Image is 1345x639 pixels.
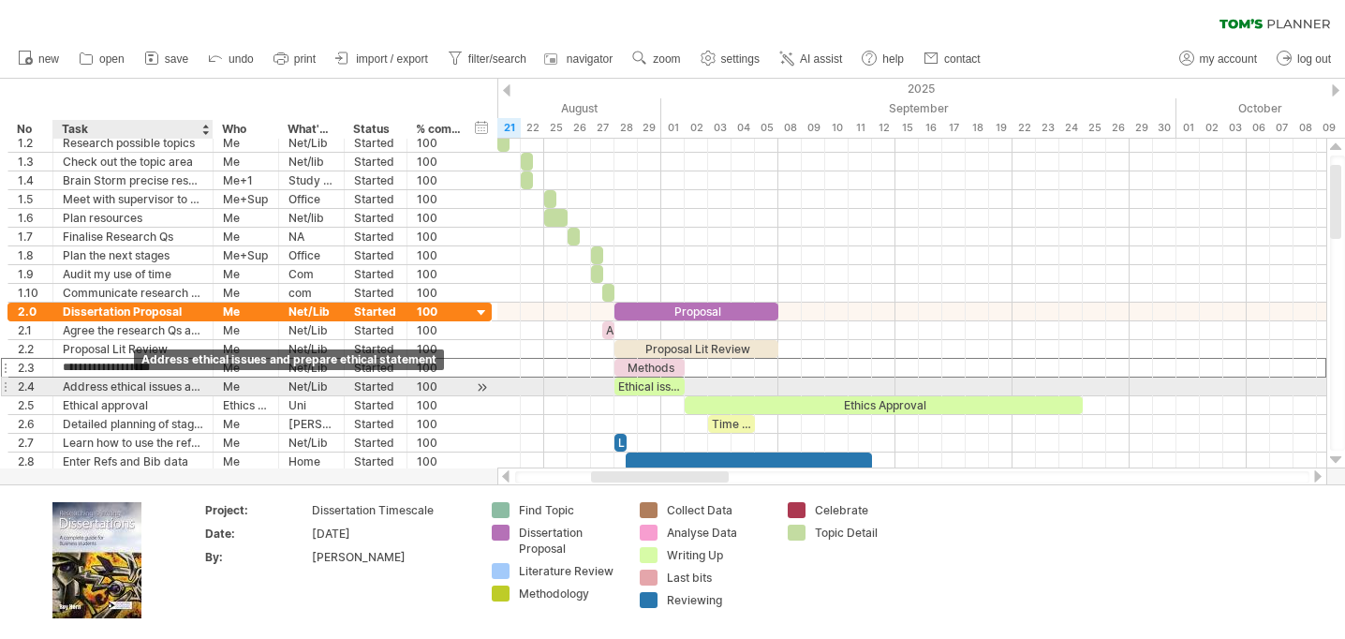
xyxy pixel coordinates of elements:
div: Started [354,378,397,395]
div: Me [223,303,269,320]
div: Started [354,265,397,283]
div: 100 [417,228,462,245]
div: Uni [288,396,334,414]
div: Plan resources [63,209,203,227]
div: Friday, 19 September 2025 [989,118,1012,138]
div: Started [354,321,397,339]
div: Who [222,120,268,139]
div: Me [223,434,269,452]
div: Meet with supervisor to run Res Qs [63,190,203,208]
div: Started [354,434,397,452]
div: Me [223,228,269,245]
div: Net/Lib [288,303,334,320]
div: 2.6 [18,415,43,433]
div: Me [223,134,269,152]
div: Me [223,209,269,227]
div: Thursday, 21 August 2025 [497,118,521,138]
div: 1.7 [18,228,43,245]
div: Started [354,228,397,245]
div: Last bits [667,570,769,586]
div: Started [354,246,397,264]
div: 2.7 [18,434,43,452]
div: scroll to activity [473,378,491,397]
div: Literature Review [519,563,621,579]
div: 2.2 [18,340,43,358]
div: Agree RQs [602,321,614,339]
div: Started [354,153,397,171]
div: [PERSON_NAME]'s Pl [288,415,334,433]
div: Me [223,153,269,171]
a: my account [1175,47,1263,71]
div: Tuesday, 16 September 2025 [919,118,942,138]
div: Address ethical issues and prepare ethical statement [134,349,444,370]
div: Task [62,120,202,139]
div: Detailed planning of stages [63,415,203,433]
div: Wednesday, 10 September 2025 [825,118,849,138]
div: Net/Lib [288,378,334,395]
div: 100 [417,171,462,189]
div: Thursday, 2 October 2025 [1200,118,1223,138]
div: Project: [205,502,308,518]
div: 100 [417,378,462,395]
div: 2.4 [18,378,43,395]
div: Thursday, 28 August 2025 [614,118,638,138]
div: Thursday, 25 September 2025 [1083,118,1106,138]
div: Started [354,453,397,470]
div: Tuesday, 30 September 2025 [1153,118,1176,138]
div: 2.1 [18,321,43,339]
span: zoom [653,52,680,66]
span: my account [1200,52,1257,66]
div: 100 [417,453,462,470]
div: Net/Lib [288,340,334,358]
div: [PERSON_NAME] [312,549,469,565]
span: filter/search [468,52,526,66]
div: Me+Sup [223,246,269,264]
div: 100 [417,265,462,283]
div: Ethical issues [614,378,685,395]
div: 100 [417,340,462,358]
div: Proposal [614,303,778,320]
span: AI assist [800,52,842,66]
div: Me [223,340,269,358]
div: 2.5 [18,396,43,414]
span: import / export [356,52,428,66]
div: [DATE] [312,526,469,542]
div: Home [288,453,334,470]
div: 2.8 [18,453,43,470]
div: Proposal Lit Review [63,340,203,358]
div: Dissertation Proposal [519,525,621,557]
div: Thursday, 9 October 2025 [1317,118,1340,138]
div: Collect Data [667,502,769,518]
a: zoom [628,47,686,71]
div: 100 [417,209,462,227]
a: save [140,47,194,71]
div: Started [354,190,397,208]
div: 1.2 [18,134,43,152]
span: save [165,52,188,66]
div: 1.3 [18,153,43,171]
div: Office [288,190,334,208]
div: 1.4 [18,171,43,189]
a: log out [1272,47,1337,71]
div: Friday, 22 August 2025 [521,118,544,138]
div: Wednesday, 1 October 2025 [1176,118,1200,138]
div: 2.0 [18,303,43,320]
div: Finalise Research Qs [63,228,203,245]
span: undo [229,52,254,66]
div: Enter Refs and Bib data [63,453,203,470]
div: Status [353,120,396,139]
div: Started [354,134,397,152]
div: Dissertation Proposal [63,303,203,320]
div: Analyse Data [667,525,769,541]
div: Monday, 25 August 2025 [544,118,568,138]
div: 100 [417,246,462,264]
div: Wednesday, 27 August 2025 [591,118,614,138]
div: Research possible topics [63,134,203,152]
div: Started [354,415,397,433]
div: Methods [614,359,685,377]
div: Friday, 29 August 2025 [638,118,661,138]
div: 100 [417,321,462,339]
div: NA [288,228,334,245]
div: Communicate research Qs [63,284,203,302]
div: Brain Storm precise research Qs [63,171,203,189]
